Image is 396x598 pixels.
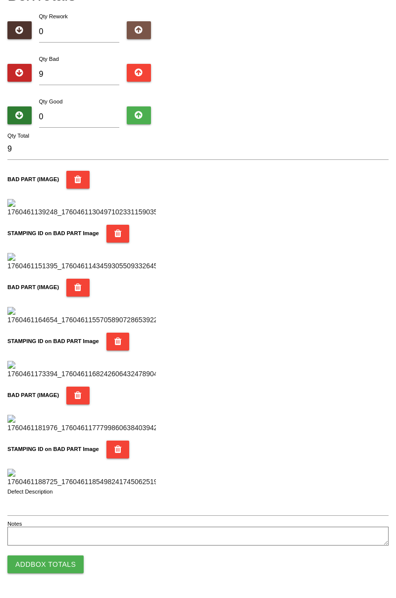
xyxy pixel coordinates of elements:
[7,284,59,290] b: BAD PART (IMAGE)
[7,361,156,379] img: 1760461173394_1760461168242606432478904591514.jpg
[106,441,130,458] button: STAMPING ID on BAD PART Image
[7,488,53,496] label: Defect Description
[7,392,59,398] b: BAD PART (IMAGE)
[66,279,90,297] button: BAD PART (IMAGE)
[39,99,63,104] label: Qty Good
[106,225,130,243] button: STAMPING ID on BAD PART Image
[7,520,22,528] label: Notes
[7,469,156,487] img: 1760461188725_17604611854982417450625190125910.jpg
[7,307,156,325] img: 1760461164654_17604611557058907286539226409482.jpg
[39,56,59,62] label: Qty Bad
[66,171,90,189] button: BAD PART (IMAGE)
[7,230,99,236] b: STAMPING ID on BAD PART Image
[106,333,130,350] button: STAMPING ID on BAD PART Image
[66,387,90,404] button: BAD PART (IMAGE)
[39,13,68,19] label: Qty Rework
[7,415,156,433] img: 1760461181976_17604611777998606384039425921820.jpg
[7,253,156,271] img: 1760461151395_17604611434593055093326459923302.jpg
[7,338,99,344] b: STAMPING ID on BAD PART Image
[7,446,99,452] b: STAMPING ID on BAD PART Image
[7,555,84,573] button: AddBox Totals
[7,132,29,140] label: Qty Total
[7,176,59,182] b: BAD PART (IMAGE)
[7,199,156,217] img: 1760461139248_17604611304971023311590352877088.jpg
